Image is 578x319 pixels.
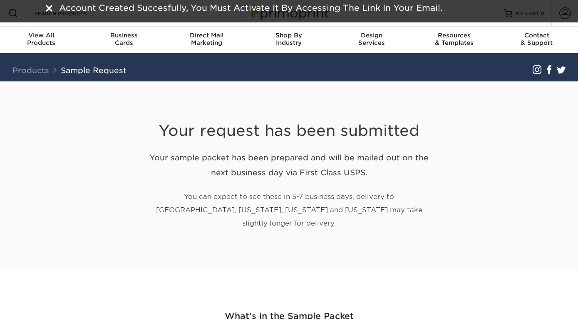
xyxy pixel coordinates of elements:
a: DesignServices [330,27,413,53]
div: & Support [496,32,578,47]
a: Shop ByIndustry [248,27,330,53]
div: Industry [248,32,330,47]
h1: Your request has been submitted [144,101,435,140]
span: Contact [496,32,578,39]
div: & Templates [413,32,495,47]
span: Resources [413,32,495,39]
p: You can expect to see these in 5-7 business days, delivery to [GEOGRAPHIC_DATA], [US_STATE], [US_... [144,190,435,230]
a: Direct MailMarketing [165,27,248,53]
div: Cards [82,32,165,47]
a: Products [12,66,49,75]
span: Design [330,32,413,39]
a: Contact& Support [496,27,578,53]
h2: Your sample packet has been prepared and will be mailed out on the next business day via First Cl... [144,150,435,181]
div: Services [330,32,413,47]
span: Direct Mail [165,32,248,39]
a: Resources& Templates [413,27,495,53]
a: Sample Request [61,66,127,75]
img: close [46,5,52,12]
span: Shop By [248,32,330,39]
div: Marketing [165,32,248,47]
a: BusinessCards [82,27,165,53]
span: Business [82,32,165,39]
span: Account Created Succesfully, You Must Activate It By Accessing The Link In Your Email. [59,3,442,13]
